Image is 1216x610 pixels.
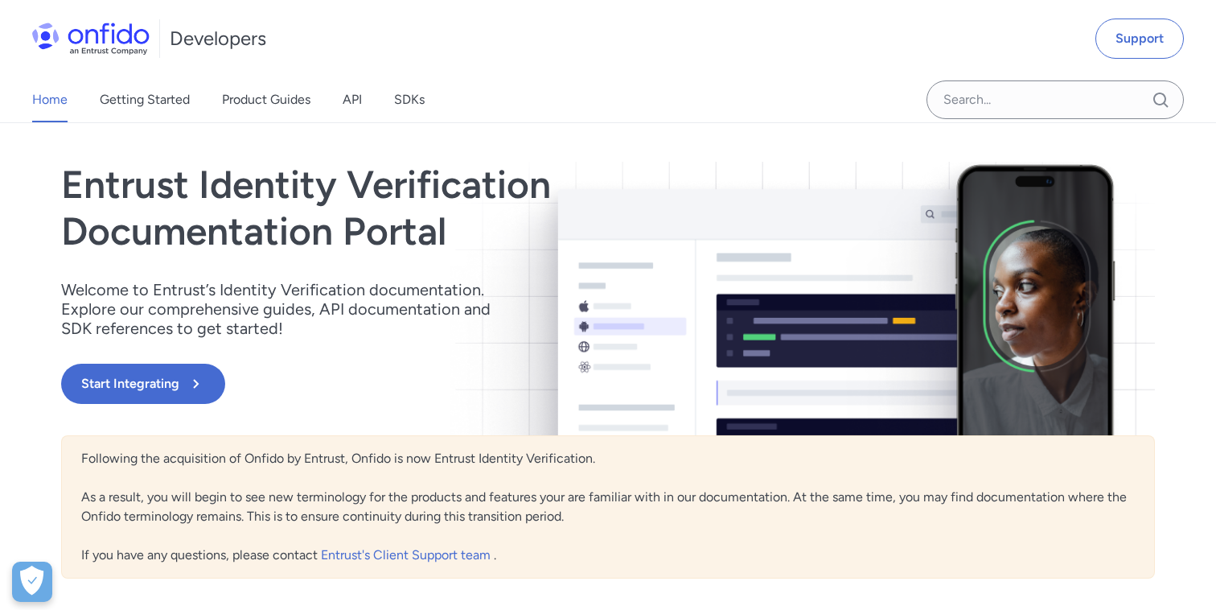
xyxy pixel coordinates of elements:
img: Onfido Logo [32,23,150,55]
button: Start Integrating [61,364,225,404]
a: Entrust's Client Support team [321,547,494,563]
a: SDKs [394,77,425,122]
input: Onfido search input field [926,80,1184,119]
a: Home [32,77,68,122]
div: Cookie Preferences [12,562,52,602]
h1: Entrust Identity Verification Documentation Portal [61,162,827,254]
a: API [343,77,362,122]
a: Support [1095,19,1184,59]
h1: Developers [170,26,266,52]
button: Open Preferences [12,562,52,602]
a: Getting Started [100,77,190,122]
p: Welcome to Entrust’s Identity Verification documentation. Explore our comprehensive guides, API d... [61,280,511,338]
a: Product Guides [222,77,310,122]
div: Following the acquisition of Onfido by Entrust, Onfido is now Entrust Identity Verification. As a... [61,435,1155,579]
a: Start Integrating [61,364,827,404]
